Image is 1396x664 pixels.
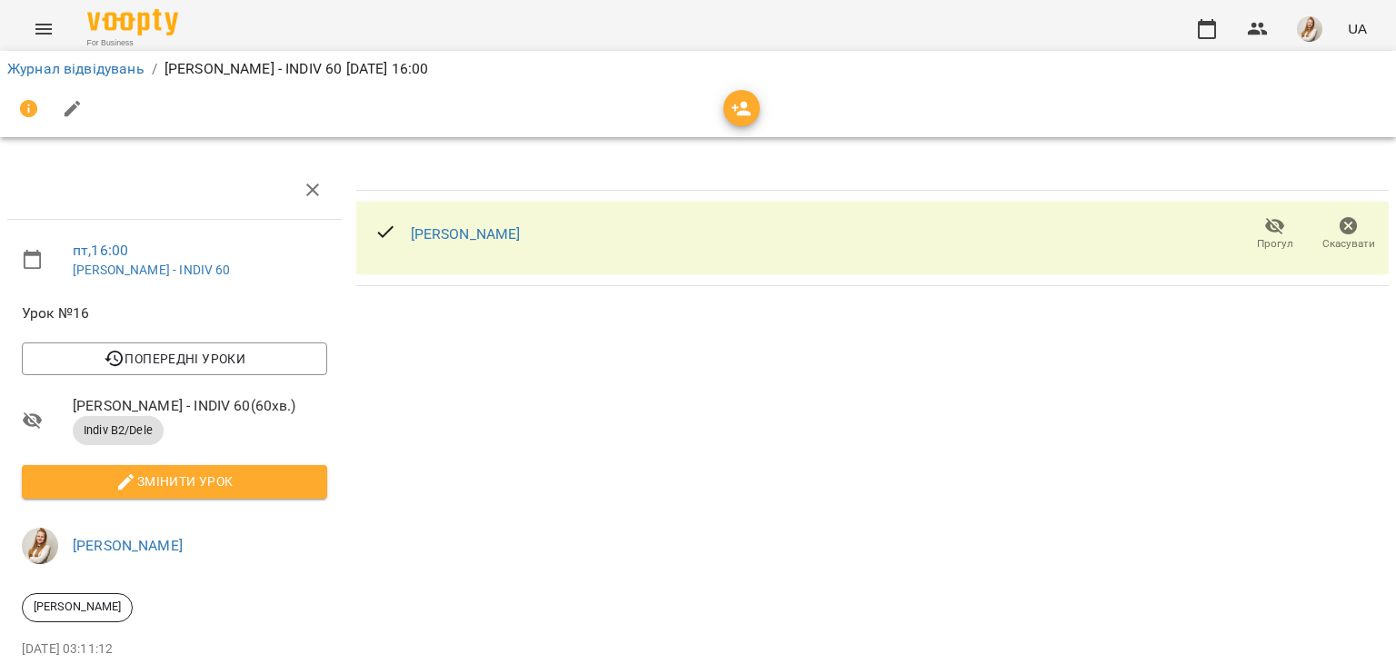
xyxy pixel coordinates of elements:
[87,37,178,49] span: For Business
[22,302,327,324] span: Урок №16
[1322,236,1375,252] span: Скасувати
[7,58,1389,80] nav: breadcrumb
[22,465,327,498] button: Змінити урок
[22,7,65,51] button: Menu
[1238,209,1311,260] button: Прогул
[1311,209,1385,260] button: Скасувати
[165,58,428,80] p: [PERSON_NAME] - INDIV 60 [DATE] 16:00
[7,60,145,77] a: Журнал відвідувань
[36,471,313,492] span: Змінити урок
[22,640,327,659] p: [DATE] 03:11:12
[87,9,178,35] img: Voopty Logo
[73,395,327,417] span: [PERSON_NAME] - INDIV 60 ( 60 хв. )
[23,599,132,615] span: [PERSON_NAME]
[73,537,183,554] a: [PERSON_NAME]
[22,342,327,375] button: Попередні уроки
[1257,236,1293,252] span: Прогул
[36,348,313,370] span: Попередні уроки
[22,593,133,622] div: [PERSON_NAME]
[73,242,128,259] a: пт , 16:00
[1297,16,1322,42] img: db46d55e6fdf8c79d257263fe8ff9f52.jpeg
[73,263,231,277] a: [PERSON_NAME] - INDIV 60
[73,422,164,439] span: Indiv B2/Dele
[1348,19,1367,38] span: UA
[1341,12,1374,45] button: UA
[411,225,521,243] a: [PERSON_NAME]
[22,528,58,564] img: db46d55e6fdf8c79d257263fe8ff9f52.jpeg
[152,58,157,80] li: /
